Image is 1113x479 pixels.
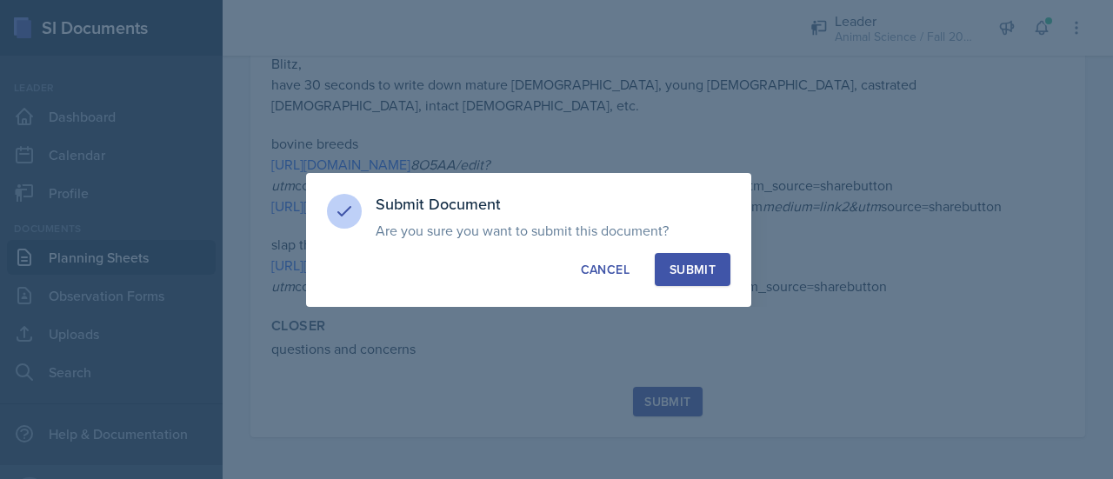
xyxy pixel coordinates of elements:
[655,253,730,286] button: Submit
[566,253,644,286] button: Cancel
[376,194,730,215] h3: Submit Document
[581,261,630,278] div: Cancel
[376,222,730,239] p: Are you sure you want to submit this document?
[670,261,716,278] div: Submit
